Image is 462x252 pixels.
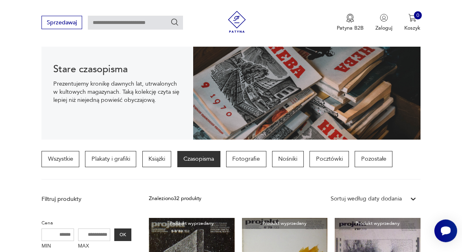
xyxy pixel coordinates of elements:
[434,220,457,242] iframe: Smartsupp widget button
[193,30,421,140] img: Czasopisma
[337,14,364,32] a: Ikona medaluPatyna B2B
[380,14,388,22] img: Ikonka użytkownika
[53,80,181,104] p: Prezentujemy kronikę dawnych lat, utrwalonych w kultowych magazynach. Taką kolekcję czyta się lep...
[41,21,82,26] a: Sprzedawaj
[149,195,201,203] div: Znaleziono 32 produkty
[223,11,251,33] img: Patyna - sklep z meblami i dekoracjami vintage
[41,16,82,29] button: Sprzedawaj
[355,151,392,167] a: Pozostałe
[170,18,179,27] button: Szukaj
[337,24,364,32] p: Patyna B2B
[404,24,421,32] p: Koszyk
[309,151,349,167] a: Pocztówki
[404,14,421,32] button: 0Koszyk
[226,151,266,167] a: Fotografie
[337,14,364,32] button: Patyna B2B
[85,151,136,167] a: Plakaty i grafiki
[375,14,392,32] button: Zaloguj
[272,151,304,167] a: Nośniki
[414,11,422,19] div: 0
[114,228,131,241] button: OK
[41,151,79,167] a: Wszystkie
[53,65,181,74] h1: Stare czasopisma
[331,195,402,203] div: Sortuj według daty dodania
[375,24,392,32] p: Zaloguj
[408,14,416,22] img: Ikona koszyka
[346,14,354,23] img: Ikona medalu
[41,219,131,227] p: Cena
[142,151,172,167] a: Książki
[177,151,220,167] a: Czasopisma
[41,195,131,203] p: Filtruj produkty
